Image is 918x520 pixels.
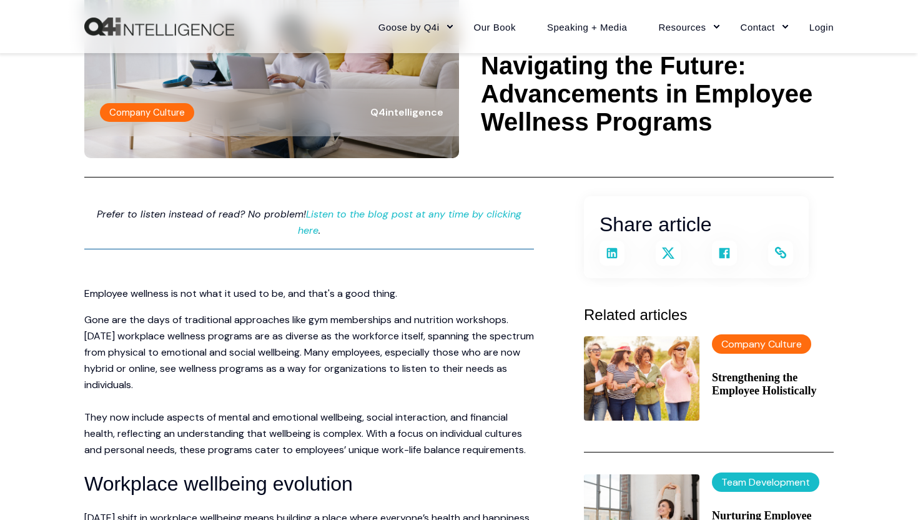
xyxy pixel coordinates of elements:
h3: Related articles [584,303,834,327]
a: Listen to the blog post at any time by clicking here [298,207,521,237]
label: Company Culture [712,334,811,354]
span: Q4intelligence [370,106,443,119]
label: Company Culture [100,103,194,122]
span: . [318,224,320,237]
a: Strengthening the Employee Holistically [712,371,834,397]
p: Gone are the days of traditional approaches like gym memberships and nutrition workshops. [DATE] ... [84,312,534,458]
h1: Navigating the Future: Advancements in Employee Wellness Programs [481,52,834,136]
h3: Share article [600,209,793,241]
p: Employee wellness is not what it used to be, and that's a good thing. [84,286,534,302]
label: Team Development [712,472,819,492]
img: Q4intelligence, LLC logo [84,17,234,36]
span: Prefer to listen instead of read? No problem! [97,207,306,221]
img: Want to design a positive work experience for your employees? Take a deeper look at their needs o... [584,336,699,421]
h3: Workplace wellbeing evolution [84,468,534,500]
a: Back to Home [84,17,234,36]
